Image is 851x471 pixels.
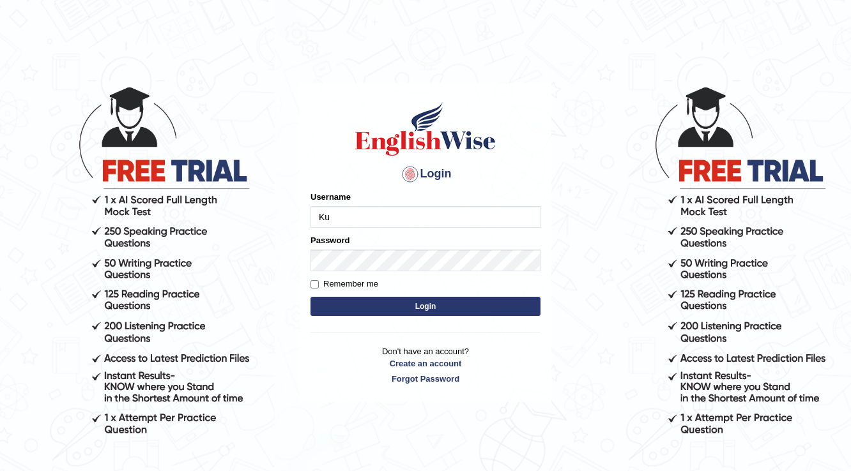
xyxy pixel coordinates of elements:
a: Forgot Password [310,373,540,385]
label: Remember me [310,278,378,290]
p: Don't have an account? [310,345,540,385]
img: Logo of English Wise sign in for intelligent practice with AI [353,100,498,158]
a: Create an account [310,357,540,370]
button: Login [310,297,540,316]
h4: Login [310,164,540,184]
input: Remember me [310,280,319,288]
label: Username [310,191,351,203]
label: Password [310,234,349,246]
